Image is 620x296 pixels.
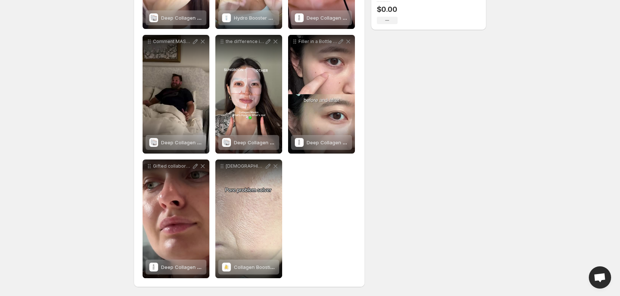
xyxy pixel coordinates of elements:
[288,35,355,154] div: Filler in a Bottle Collagen Cream in Serum by [PERSON_NAME] Editor is on sale on Amazon [DATE]-[D...
[234,264,327,270] span: Collagen Boosting White Spicule Cream
[226,39,264,45] p: the difference is so REAL use this mask for glowing skin its the Deep Collagen Power Boosting Mas...
[222,263,231,272] img: Collagen Boosting White Spicule Cream
[222,138,231,147] img: Deep Collagen Power Boosting Mask
[377,5,398,14] p: $0.00
[226,163,264,169] p: [DEMOGRAPHIC_DATA]
[149,138,158,147] img: Deep Collagen Power Boosting Mask
[298,39,337,45] p: Filler in a Bottle Collagen Cream in Serum by [PERSON_NAME] Editor is on sale on Amazon [DATE]-[D...
[153,39,192,45] p: Comment MASK and I will send you a link to buy the bundle The viral skincare mask and serum you k...
[307,15,418,21] span: Deep Collagen Power Boosting Cream In Serum
[161,15,247,21] span: Deep Collagen Power Boosting Mask
[589,266,611,289] a: Open chat
[153,163,192,169] p: Gifted collaboration with sungbooneditor_us Ive been testing the Deep Collagen Power Boosting Cre...
[215,159,282,278] div: [DEMOGRAPHIC_DATA]Collagen Boosting White Spicule CreamCollagen Boosting White Spicule Cream
[143,159,209,278] div: Gifted collaboration with sungbooneditor_us Ive been testing the Deep Collagen Power Boosting Cre...
[307,139,418,145] span: Deep Collagen Power Boosting Cream In Serum
[222,13,231,22] img: Hydro Booster Moisture Sunscreen
[295,13,304,22] img: Deep Collagen Power Boosting Cream In Serum
[215,35,282,154] div: the difference is so REAL use this mask for glowing skin its the Deep Collagen Power Boosting Mas...
[149,263,158,272] img: Deep Collagen Power Boosting Cream In Serum
[149,13,158,22] img: Deep Collagen Power Boosting Mask
[234,15,315,21] span: Hydro Booster Moisture Sunscreen
[161,264,273,270] span: Deep Collagen Power Boosting Cream In Serum
[143,35,209,154] div: Comment MASK and I will send you a link to buy the bundle The viral skincare mask and serum you k...
[161,139,247,145] span: Deep Collagen Power Boosting Mask
[234,139,320,145] span: Deep Collagen Power Boosting Mask
[295,138,304,147] img: Deep Collagen Power Boosting Cream In Serum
